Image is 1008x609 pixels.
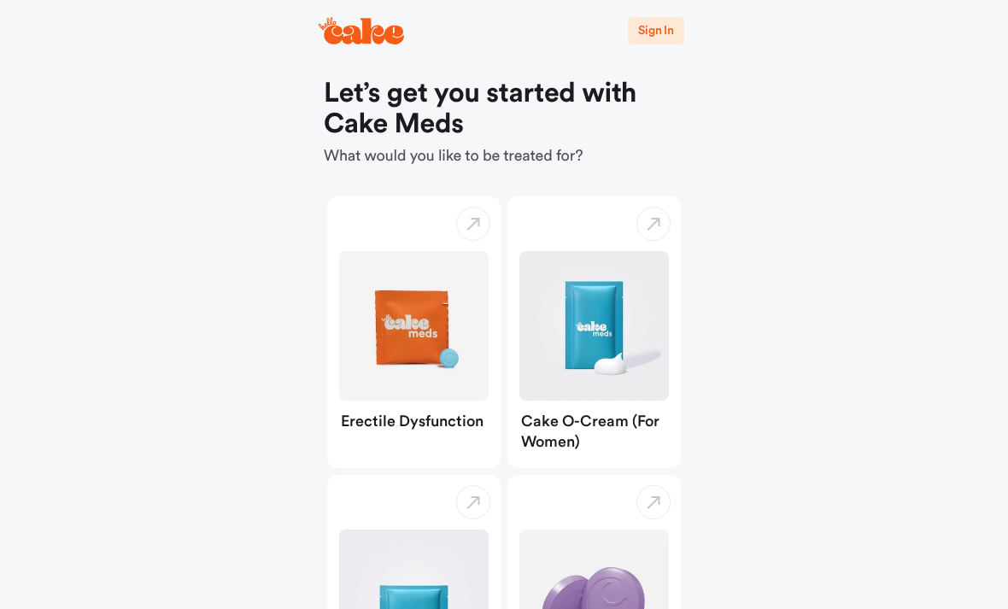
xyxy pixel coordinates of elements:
h1: Let’s get you started with Cake Meds [324,79,684,140]
span: Sign In [638,25,674,37]
button: Cake O-Cream (for Women)Cake O-Cream (for Women) [507,196,681,468]
button: Erectile DysfunctionErectile Dysfunction [327,196,501,468]
img: Cake O-Cream (for Women) [519,251,669,401]
div: Erectile Dysfunction [327,401,501,448]
div: What would you like to be treated for? [324,79,684,167]
button: Sign In [628,17,684,44]
div: Cake O-Cream (for Women) [507,401,681,468]
img: Erectile Dysfunction [339,251,489,401]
